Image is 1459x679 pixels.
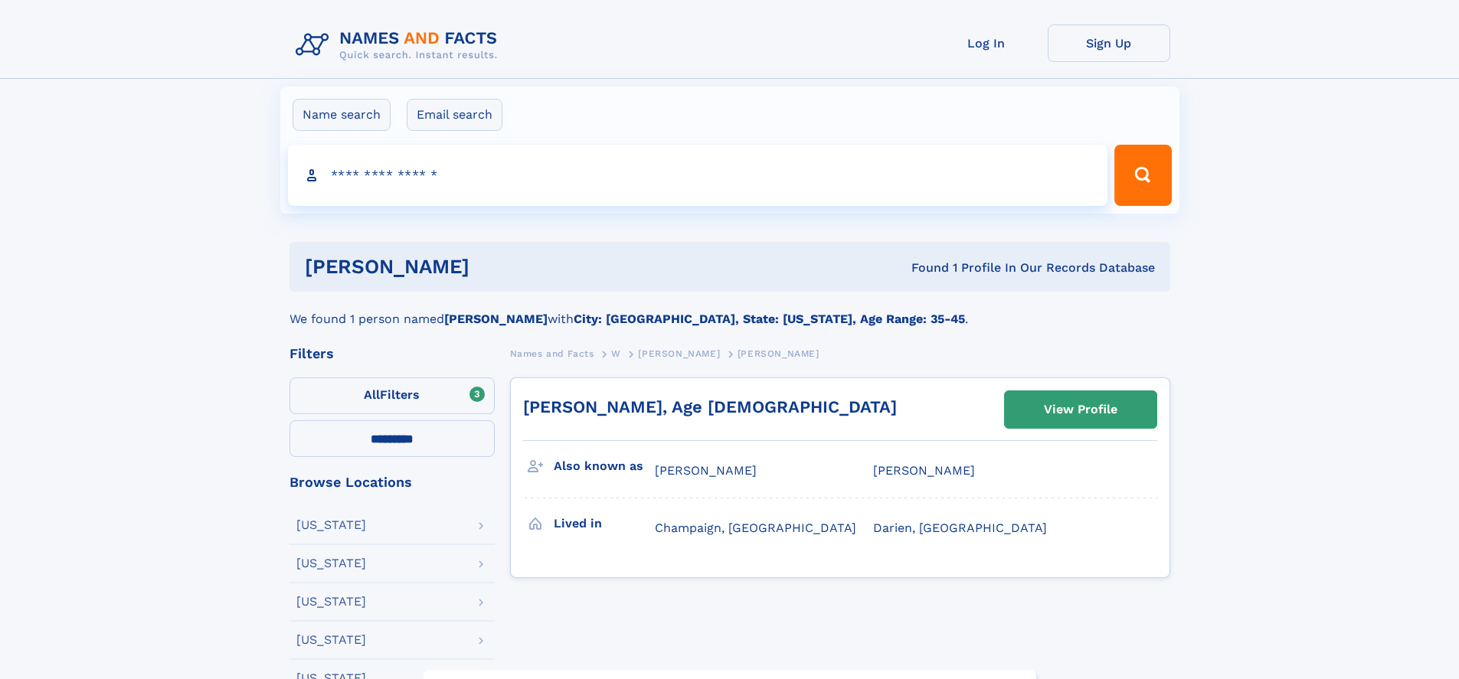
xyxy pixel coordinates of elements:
[655,463,757,478] span: [PERSON_NAME]
[296,634,366,646] div: [US_STATE]
[288,145,1108,206] input: search input
[554,511,655,537] h3: Lived in
[638,344,720,363] a: [PERSON_NAME]
[296,596,366,608] div: [US_STATE]
[873,521,1047,535] span: Darien, [GEOGRAPHIC_DATA]
[364,387,380,402] span: All
[655,521,856,535] span: Champaign, [GEOGRAPHIC_DATA]
[290,347,495,361] div: Filters
[523,397,897,416] a: [PERSON_NAME], Age [DEMOGRAPHIC_DATA]
[574,312,965,326] b: City: [GEOGRAPHIC_DATA], State: [US_STATE], Age Range: 35-45
[296,519,366,531] div: [US_STATE]
[290,475,495,489] div: Browse Locations
[444,312,548,326] b: [PERSON_NAME]
[738,348,819,359] span: [PERSON_NAME]
[554,453,655,479] h3: Also known as
[1114,145,1171,206] button: Search Button
[1048,24,1170,62] a: Sign Up
[510,344,594,363] a: Names and Facts
[638,348,720,359] span: [PERSON_NAME]
[296,557,366,570] div: [US_STATE]
[305,257,691,276] h1: [PERSON_NAME]
[1044,392,1117,427] div: View Profile
[290,24,510,66] img: Logo Names and Facts
[611,344,621,363] a: W
[407,99,502,131] label: Email search
[873,463,975,478] span: [PERSON_NAME]
[290,292,1170,328] div: We found 1 person named with .
[690,260,1155,276] div: Found 1 Profile In Our Records Database
[611,348,621,359] span: W
[290,377,495,414] label: Filters
[293,99,391,131] label: Name search
[925,24,1048,62] a: Log In
[1005,391,1156,428] a: View Profile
